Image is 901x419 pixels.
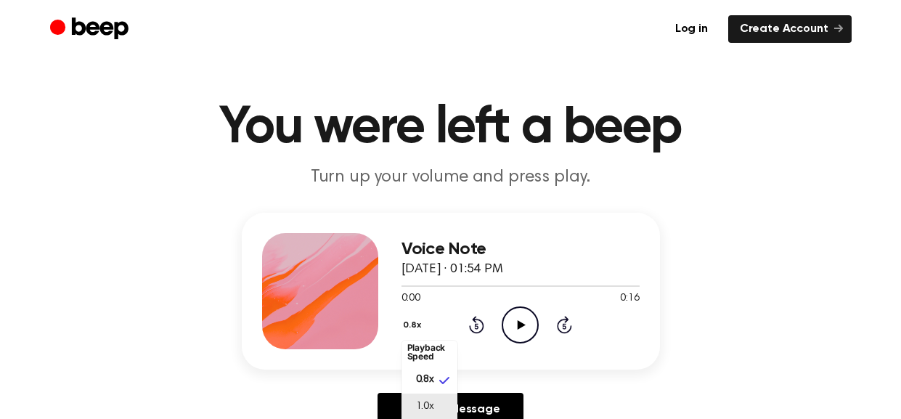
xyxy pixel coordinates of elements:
span: 0.8x [416,373,434,388]
p: Turn up your volume and press play. [172,166,730,190]
span: 0:16 [620,291,639,306]
h3: Voice Note [401,240,640,259]
a: Log in [664,15,719,43]
a: Beep [50,15,132,44]
a: Create Account [728,15,852,43]
h1: You were left a beep [79,102,823,154]
button: 0.8x [401,313,427,338]
span: 0:00 [401,291,420,306]
li: Playback Speed [401,338,457,367]
span: [DATE] · 01:54 PM [401,263,503,276]
span: 1.0x [416,399,434,415]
